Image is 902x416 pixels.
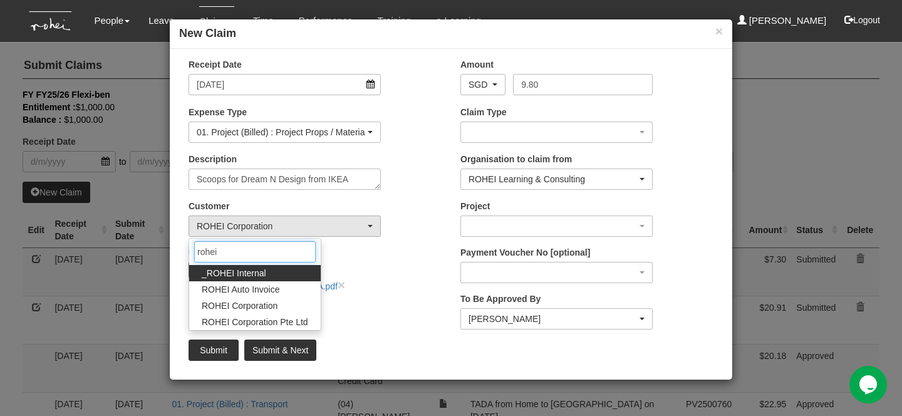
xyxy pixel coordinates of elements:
div: SGD [469,78,490,91]
div: ROHEI Corporation [197,220,365,232]
label: Project [460,200,490,212]
span: ROHEI Corporation [202,299,277,312]
button: Royston Choo [460,308,653,330]
label: Payment Voucher No [optional] [460,246,590,259]
button: ROHEI Corporation [189,216,381,237]
input: Search [194,241,316,263]
label: Amount [460,58,494,71]
button: ROHEI Learning & Consulting [460,169,653,190]
label: Customer [189,200,229,212]
label: Claim Type [460,106,507,118]
label: Organisation to claim from [460,153,572,165]
button: × [715,24,723,38]
button: 01. Project (Billed) : Project Props / Materials [189,122,381,143]
button: SGD [460,74,505,95]
label: To Be Approved By [460,293,541,305]
input: d/m/yyyy [189,74,381,95]
label: Expense Type [189,106,247,118]
a: close [338,278,345,292]
label: Description [189,153,237,165]
span: ROHEI Corporation Pte Ltd [202,316,308,328]
b: New Claim [179,27,236,39]
input: Submit [189,340,239,361]
span: ROHEI Auto Invoice [202,283,280,296]
span: _ROHEI Internal [202,267,266,279]
div: 01. Project (Billed) : Project Props / Materials [197,126,365,138]
label: Receipt Date [189,58,242,71]
input: Submit & Next [244,340,316,361]
iframe: chat widget [849,366,889,403]
div: [PERSON_NAME] [469,313,637,325]
div: ROHEI Learning & Consulting [469,173,637,185]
